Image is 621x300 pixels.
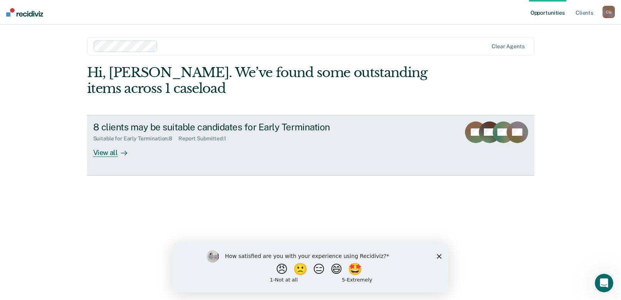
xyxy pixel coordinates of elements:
button: CG [603,6,615,18]
div: View all [93,142,136,157]
div: C G [603,6,615,18]
iframe: Intercom live chat [595,274,613,292]
div: Clear agents [492,43,524,50]
iframe: Survey by Kim from Recidiviz [173,243,448,292]
div: Report Submitted : 1 [178,135,232,142]
div: 8 clients may be suitable candidates for Early Termination [93,121,364,133]
img: Recidiviz [6,8,43,17]
a: 8 clients may be suitable candidates for Early TerminationSuitable for Early Termination:8Report ... [87,115,534,176]
div: Suitable for Early Termination : 8 [93,135,179,142]
div: Hi, [PERSON_NAME]. We’ve found some outstanding items across 1 caseload [87,65,445,96]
